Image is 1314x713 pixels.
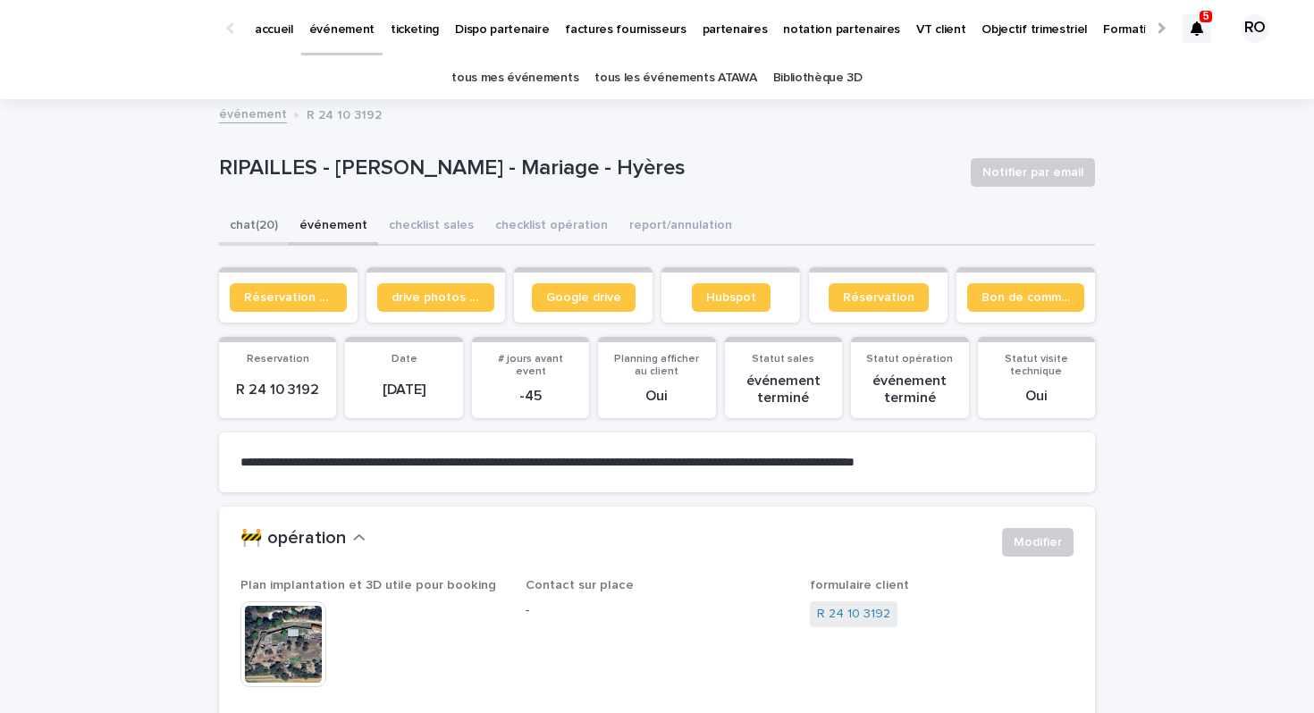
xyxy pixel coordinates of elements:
[484,208,619,246] button: checklist opération
[1002,528,1074,557] button: Modifier
[356,382,451,398] p: [DATE]
[240,579,496,591] span: Plan implantation et 3D utile pour booking
[532,283,636,312] a: Google drive
[392,354,417,365] span: Date
[244,291,333,304] span: Réservation client
[230,382,325,398] p: R 24 10 3192
[866,354,953,365] span: Statut opération
[594,57,756,99] a: tous les événements ATAWA
[1014,533,1062,551] span: Modifier
[219,155,956,181] p: RIPAILLES - [PERSON_NAME] - Mariage - Hyères
[843,291,914,304] span: Réservation
[981,291,1070,304] span: Bon de commande
[378,208,484,246] button: checklist sales
[289,208,378,246] button: événement
[752,354,814,365] span: Statut sales
[971,158,1095,187] button: Notifier par email
[609,388,704,405] p: Oui
[498,354,563,377] span: # jours avant event
[307,104,382,123] p: R 24 10 3192
[247,354,309,365] span: Reservation
[706,291,756,304] span: Hubspot
[219,103,287,123] a: événement
[546,291,621,304] span: Google drive
[614,354,699,377] span: Planning afficher au client
[1183,14,1211,43] div: 5
[967,283,1084,312] a: Bon de commande
[692,283,771,312] a: Hubspot
[773,57,863,99] a: Bibliothèque 3D
[483,388,578,405] p: -45
[982,164,1083,181] span: Notifier par email
[1241,14,1269,43] div: RO
[526,601,789,620] p: -
[817,605,890,624] a: R 24 10 3192
[736,373,831,407] p: événement terminé
[1203,10,1209,22] p: 5
[829,283,929,312] a: Réservation
[377,283,494,312] a: drive photos coordinateur
[230,283,347,312] a: Réservation client
[36,11,209,46] img: Ls34BcGeRexTGTNfXpUC
[1005,354,1068,377] span: Statut visite technique
[989,388,1084,405] p: Oui
[392,291,480,304] span: drive photos coordinateur
[240,528,346,549] h2: 🚧 opération
[240,528,366,549] button: 🚧 opération
[526,579,634,591] span: Contact sur place
[619,208,743,246] button: report/annulation
[810,579,909,591] span: formulaire client
[219,208,289,246] button: chat (20)
[451,57,578,99] a: tous mes événements
[862,373,957,407] p: événement terminé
